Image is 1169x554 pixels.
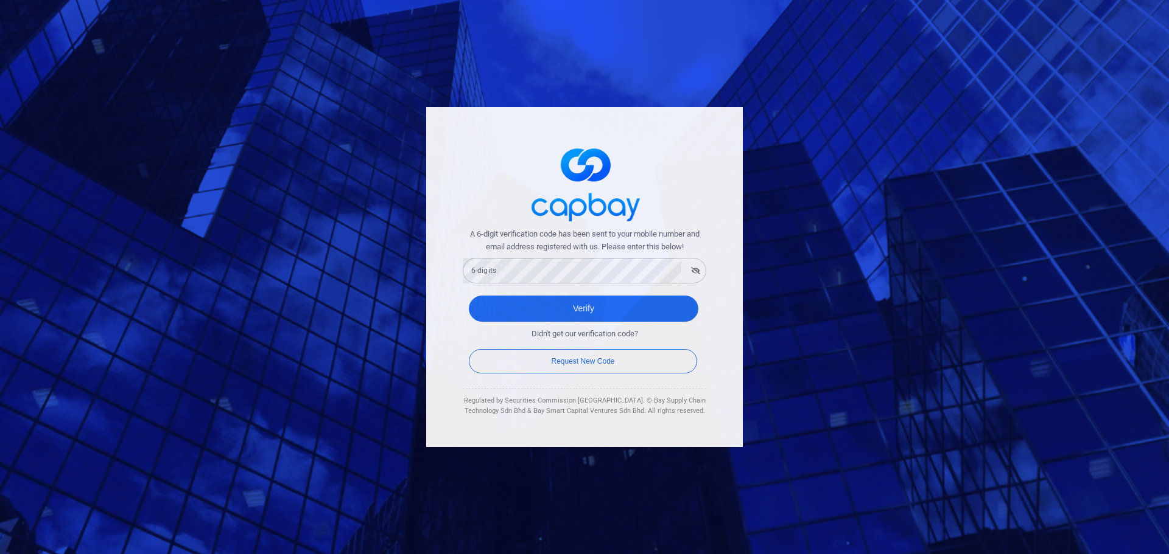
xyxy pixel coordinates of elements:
button: Verify [469,296,698,322]
span: A 6-digit verification code has been sent to your mobile number and email address registered with... [463,228,706,254]
span: Didn't get our verification code? [532,328,638,341]
button: Request New Code [469,349,697,373]
div: Regulated by Securities Commission [GEOGRAPHIC_DATA]. © Bay Supply Chain Technology Sdn Bhd & Bay... [463,395,706,417]
img: logo [524,137,645,228]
